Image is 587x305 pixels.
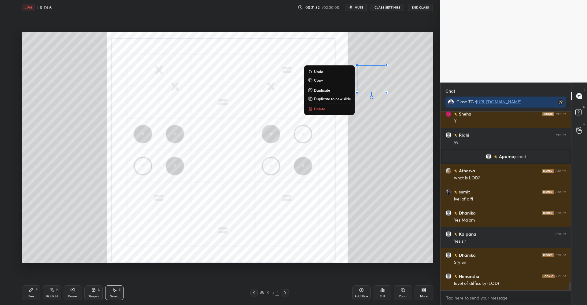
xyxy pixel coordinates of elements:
[454,169,458,173] img: no-rating-badge.077c3623.svg
[420,295,428,298] div: More
[380,295,385,298] div: Poll
[458,111,471,117] h6: Sneha
[454,118,566,124] div: Y
[272,291,274,295] div: /
[355,5,363,9] span: mute
[485,153,492,160] img: default.png
[307,86,352,94] button: Duplicate
[445,252,452,258] img: default.png
[454,196,566,202] div: lvel of difi
[555,211,566,215] div: 7:20 PM
[458,231,476,237] h6: Kalpana
[555,190,566,194] div: 7:20 PM
[445,210,452,216] img: default.png
[445,189,452,195] img: b4e930dc20d84d6aaa211221222f8a01.jpg
[454,259,566,266] div: Sry Sir
[583,87,585,92] p: T
[454,254,458,257] img: no-rating-badge.077c3623.svg
[345,4,367,11] button: mute
[514,154,526,159] span: joined
[371,4,404,11] button: CLASS SETTINGS
[583,122,585,126] p: G
[355,295,368,298] div: Add Slide
[307,76,352,84] button: Copy
[454,233,458,236] img: no-rating-badge.077c3623.svg
[408,4,433,11] button: End Class
[98,288,100,291] div: L
[454,175,566,181] div: what is LOD?
[314,88,330,93] p: Duplicate
[456,99,545,105] div: Close TG :
[458,210,476,216] h6: Dhanika
[556,112,566,116] div: 7:19 PM
[314,106,325,111] p: Delete
[275,290,279,296] div: 5
[88,295,99,298] div: Shapes
[441,83,460,99] p: Chat
[499,154,514,159] span: Aparna
[454,112,458,116] img: no-rating-badge.077c3623.svg
[454,134,458,137] img: no-rating-badge.077c3623.svg
[542,211,554,215] img: iconic-dark.1390631f.png
[28,295,34,298] div: Pen
[36,288,38,291] div: P
[56,288,58,291] div: H
[556,133,566,137] div: 7:19 PM
[542,190,554,194] img: iconic-dark.1390631f.png
[555,232,566,236] div: 7:20 PM
[307,105,352,112] button: Delete
[542,112,554,116] img: iconic-dark.1390631f.png
[314,78,323,83] p: Copy
[307,95,352,102] button: Duplicate to new slide
[458,189,470,195] h6: sumit
[454,238,566,244] div: Yes sir
[458,167,475,174] h6: Atharva
[542,169,554,173] img: iconic-dark.1390631f.png
[556,274,566,278] div: 7:21 PM
[494,155,498,159] img: no-rating-badge.077c3623.svg
[448,99,454,105] img: 3a6b3dcdb4d746208f5ef180f14109e5.png
[445,132,452,138] img: default.png
[445,111,452,117] img: 3
[454,281,566,287] div: level of difficulty (LOD)
[68,295,77,298] div: Eraser
[454,217,566,223] div: Yes Ma'am
[441,112,571,290] div: grid
[458,132,469,138] h6: Ridhi
[454,211,458,215] img: no-rating-badge.077c3623.svg
[307,68,352,75] button: Undo
[119,288,121,291] div: S
[265,291,271,295] div: 5
[555,169,566,173] div: 7:20 PM
[583,105,585,109] p: D
[445,168,452,174] img: 388dd7646af54b87b001ab64d7b38d2e.jpg
[445,273,452,279] img: default.png
[46,295,58,298] div: Highlight
[476,99,521,105] a: [URL][DOMAIN_NAME]
[454,275,458,278] img: no-rating-badge.077c3623.svg
[555,253,566,257] div: 7:20 PM
[542,274,555,278] img: iconic-dark.1390631f.png
[445,231,452,237] img: default.png
[37,5,52,10] h4: LR DI 6
[542,253,554,257] img: iconic-dark.1390631f.png
[314,96,351,101] p: Duplicate to new slide
[110,295,119,298] div: Select
[314,69,323,74] p: Undo
[454,190,458,194] img: no-rating-badge.077c3623.svg
[458,273,479,279] h6: Himanshu
[22,4,35,11] div: LIVE
[399,295,407,298] div: Zoom
[458,252,476,258] h6: Dhanika
[454,139,566,145] div: yy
